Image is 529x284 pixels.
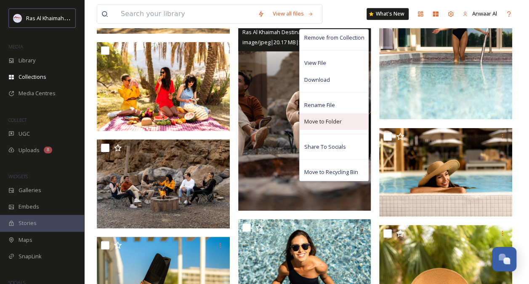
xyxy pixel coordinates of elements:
[367,8,409,20] a: What's New
[379,128,512,217] img: Ras Al Khaimah Destination Photo Shoot 2023 (3).jpg
[19,236,32,244] span: Maps
[472,10,497,17] span: Anwaar Al
[19,219,37,227] span: Stories
[8,43,23,50] span: MEDIA
[19,56,35,64] span: Library
[458,5,501,22] a: Anwaar Al
[268,5,318,22] a: View all files
[26,14,145,22] span: Ras Al Khaimah Tourism Development Authority
[238,11,371,211] img: Ras Al Khaimah Destination Photo Shoot 2023 (10).jpg
[304,118,341,126] span: Move to Folder
[19,203,39,211] span: Embeds
[304,76,330,84] span: Download
[44,147,52,153] div: 8
[19,89,56,97] span: Media Centres
[492,247,516,271] button: Open Chat
[19,73,46,81] span: Collections
[117,5,253,23] input: Search your library
[19,186,41,194] span: Galleries
[304,101,335,109] span: Rename File
[304,59,326,67] span: View File
[8,173,28,180] span: WIDGETS
[304,34,364,42] span: Remove from Collection
[304,168,358,176] span: Move to Recycling Bin
[19,130,30,138] span: UGC
[242,38,325,46] span: image/jpeg | 20.17 MB | 5464 x 8192
[19,252,42,260] span: SnapLink
[242,28,375,36] span: Ras Al Khaimah Destination Photo Shoot 2023 (10).jpg
[19,146,40,154] span: Uploads
[304,143,346,151] span: Share To Socials
[8,117,27,123] span: COLLECT
[97,139,230,228] img: Ras Al Khaimah Destination Photo Shoot 2023 (11).jpg
[97,42,230,131] img: Ras Al Khaimah Destination Photo Shoot 2023 (14).jpg
[13,14,22,22] img: Logo_RAKTDA_RGB-01.png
